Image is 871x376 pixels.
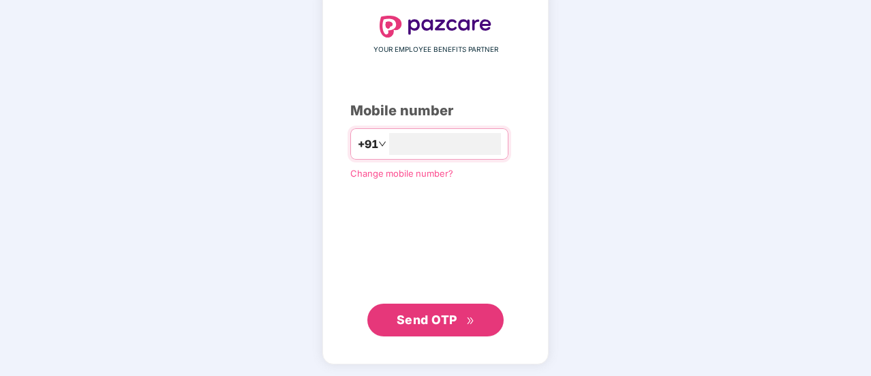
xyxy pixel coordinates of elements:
[397,313,457,327] span: Send OTP
[380,16,491,38] img: logo
[466,317,475,326] span: double-right
[373,44,498,55] span: YOUR EMPLOYEE BENEFITS PARTNER
[367,304,504,336] button: Send OTPdouble-right
[350,100,521,121] div: Mobile number
[350,168,453,179] a: Change mobile number?
[378,140,386,148] span: down
[358,136,378,153] span: +91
